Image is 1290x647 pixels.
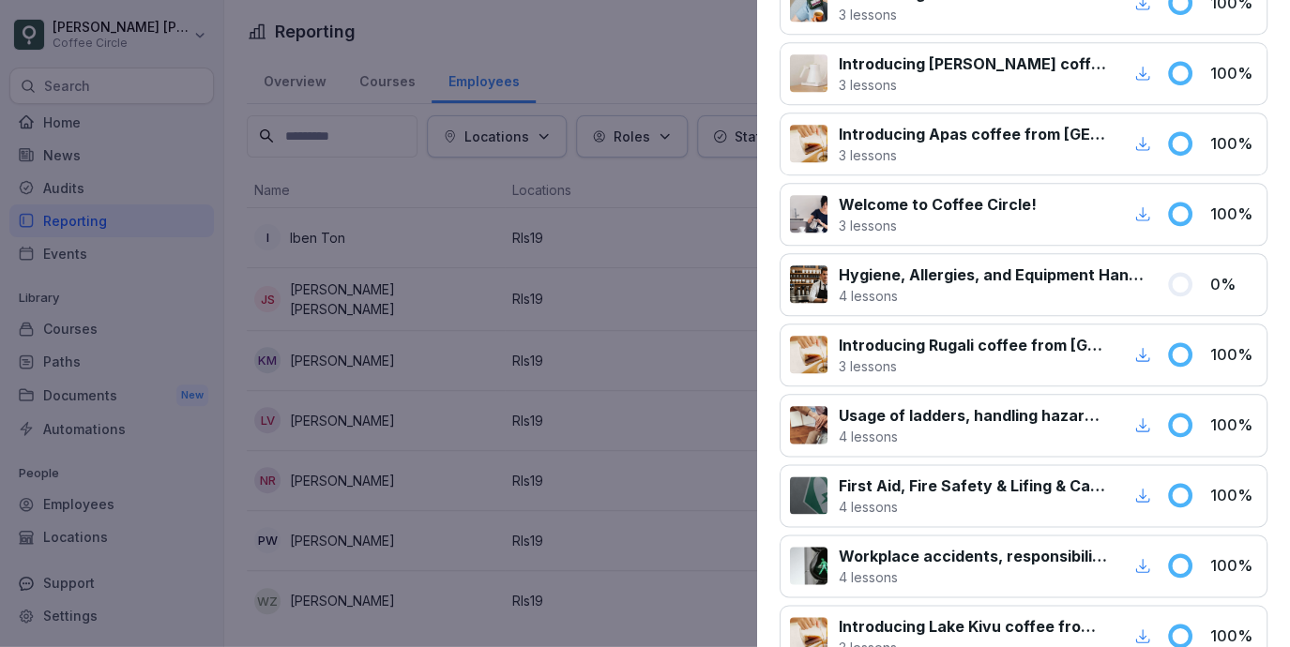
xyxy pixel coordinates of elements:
p: 100 % [1210,343,1257,366]
p: 3 lessons [839,216,1037,235]
p: 0 % [1210,273,1257,295]
p: Workplace accidents, responsibilities of employees and employers & safety signage [839,545,1108,567]
p: 4 lessons [839,567,1108,587]
p: 100 % [1210,203,1257,225]
p: 3 lessons [839,356,1108,376]
p: Welcome to Coffee Circle! [839,193,1037,216]
p: 100 % [1210,624,1257,647]
p: 100 % [1210,62,1257,84]
p: 4 lessons [839,497,1108,517]
p: 100 % [1210,484,1257,506]
p: First Aid, Fire Safety & Lifing & Carrying Loads [839,474,1108,497]
p: 100 % [1210,132,1257,155]
p: 100 % [1210,414,1257,436]
p: Introducing [PERSON_NAME] coffee from [GEOGRAPHIC_DATA] [839,53,1108,75]
p: 4 lessons [839,286,1144,306]
p: Introducing Apas coffee from [GEOGRAPHIC_DATA] [839,123,1108,145]
p: 3 lessons [839,75,1108,95]
p: Introducing Rugali coffee from [GEOGRAPHIC_DATA] [839,334,1108,356]
p: Introducing Lake Kivu coffee from [GEOGRAPHIC_DATA] [839,615,1108,638]
p: 3 lessons [839,5,1108,24]
p: Usage of ladders, handling hazardous substances, and working with a screen [839,404,1108,427]
p: 4 lessons [839,427,1108,446]
p: Hygiene, Allergies, and Equipment Handling [839,263,1144,286]
p: 3 lessons [839,145,1108,165]
p: 100 % [1210,554,1257,577]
